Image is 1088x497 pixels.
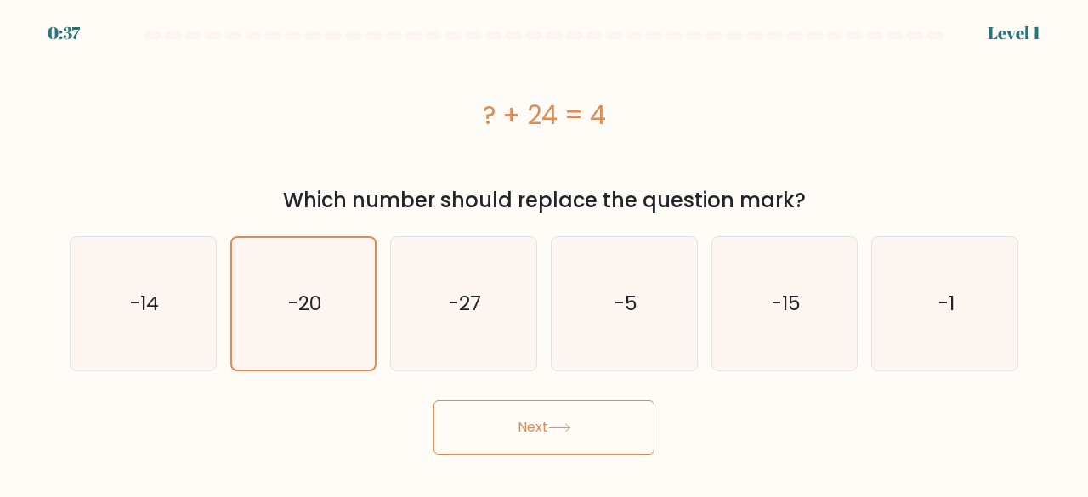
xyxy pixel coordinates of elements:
[70,96,1018,134] div: ? + 24 = 4
[772,290,801,318] text: -15
[48,20,80,46] div: 0:37
[433,400,654,455] button: Next
[614,290,637,318] text: -5
[130,290,159,318] text: -14
[80,185,1008,216] div: Which number should replace the question mark?
[288,290,321,317] text: -20
[988,20,1040,46] div: Level 1
[449,290,481,318] text: -27
[938,290,955,318] text: -1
